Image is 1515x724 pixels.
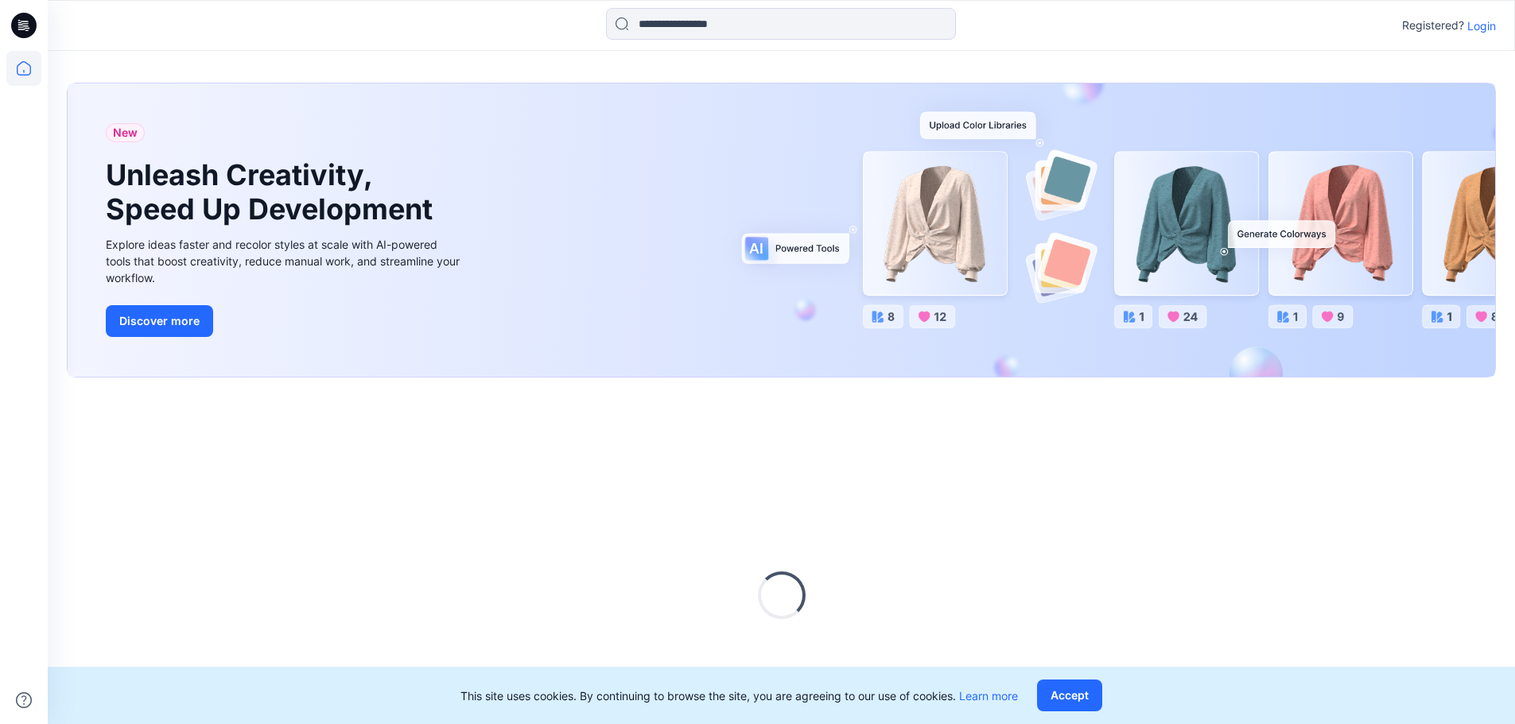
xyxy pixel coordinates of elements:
p: Login [1467,17,1496,34]
button: Discover more [106,305,213,337]
button: Accept [1037,679,1102,711]
h1: Unleash Creativity, Speed Up Development [106,158,440,226]
a: Discover more [106,305,464,337]
p: Registered? [1402,16,1464,35]
div: Explore ideas faster and recolor styles at scale with AI-powered tools that boost creativity, red... [106,236,464,286]
p: This site uses cookies. By continuing to browse the site, you are agreeing to our use of cookies. [460,687,1018,704]
span: New [113,123,138,142]
a: Learn more [959,689,1018,703]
